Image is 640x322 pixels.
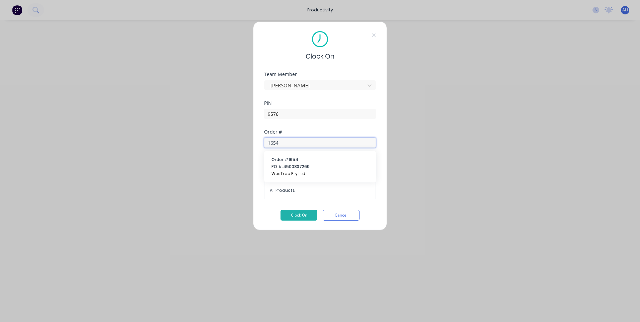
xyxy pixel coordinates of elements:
[271,171,369,177] span: WesTrac Pty Ltd
[270,187,370,193] span: All Products
[264,109,376,119] input: Enter PIN
[264,101,376,105] div: PIN
[264,72,376,77] div: Team Member
[323,210,359,221] button: Cancel
[269,156,371,177] button: Order #1654PO #:4500837269WesTrac Pty Ltd
[271,164,369,170] span: PO #: 4500837269
[306,51,334,61] span: Clock On
[281,210,317,221] button: Clock On
[264,130,376,134] div: Order #
[271,157,369,163] span: Order # 1654
[264,138,376,148] input: Search order number...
